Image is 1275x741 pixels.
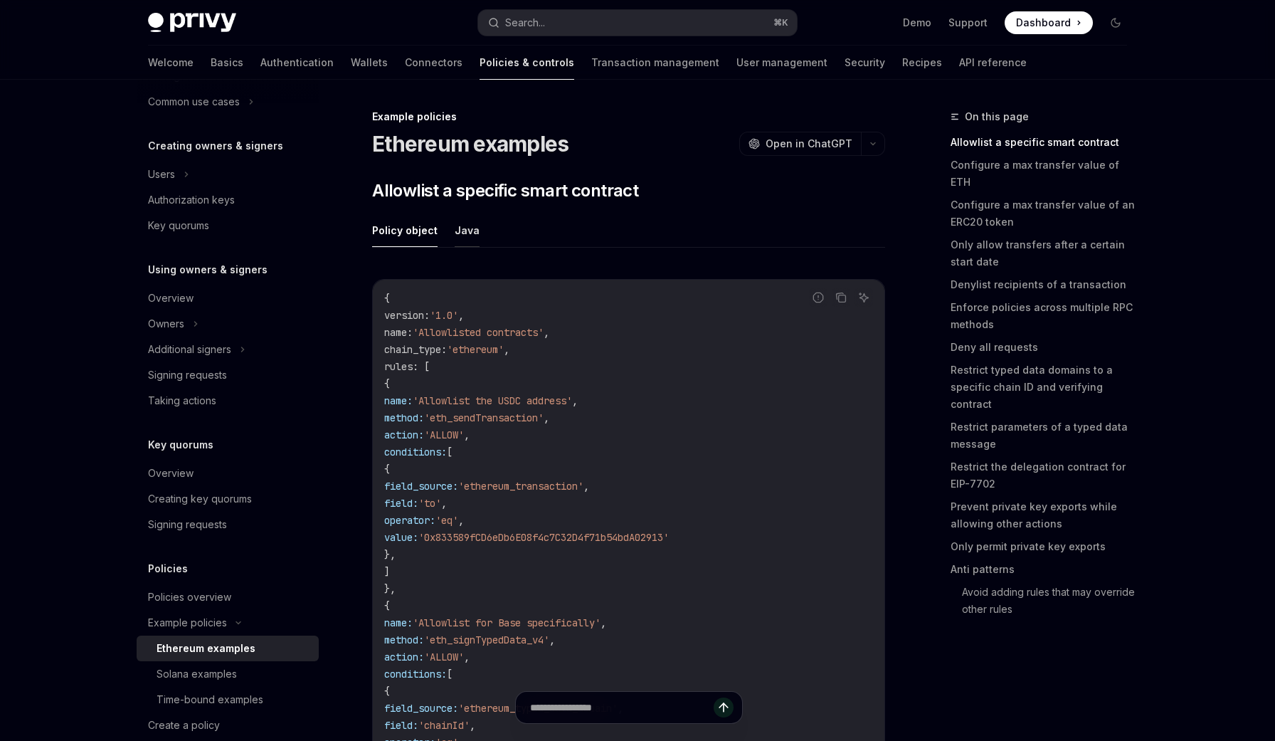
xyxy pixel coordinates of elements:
[959,46,1027,80] a: API reference
[902,46,942,80] a: Recipes
[504,343,509,356] span: ,
[148,516,227,533] div: Signing requests
[384,446,447,458] span: conditions:
[583,480,589,493] span: ,
[148,614,227,631] div: Example policies
[157,666,237,683] div: Solana examples
[413,616,601,629] span: 'Allowlist for Base specifically'
[544,411,549,424] span: ,
[148,261,268,278] h5: Using owners & signers
[384,429,424,441] span: action:
[601,616,606,629] span: ,
[384,292,390,305] span: {
[148,46,194,80] a: Welcome
[458,514,464,527] span: ,
[137,687,319,713] a: Time-bound examples
[766,137,852,151] span: Open in ChatGPT
[405,46,462,80] a: Connectors
[137,512,319,537] a: Signing requests
[441,497,447,510] span: ,
[447,668,453,680] span: [
[832,288,850,307] button: Copy the contents from the code block
[458,480,583,493] span: 'ethereum_transaction'
[951,336,1138,359] a: Deny all requests
[544,326,549,339] span: ,
[384,599,390,612] span: {
[351,46,388,80] a: Wallets
[157,691,263,708] div: Time-bound examples
[384,565,390,578] span: ]
[157,640,255,657] div: Ethereum examples
[372,179,638,202] span: Allowlist a specific smart contract
[435,514,458,527] span: 'eq'
[384,326,407,339] span: name
[413,360,430,373] span: : [
[773,17,788,28] span: ⌘ K
[549,634,555,646] span: ,
[478,10,797,36] button: Search...⌘K
[384,616,413,629] span: name:
[148,490,252,508] div: Creating key quorums
[384,531,418,544] span: value:
[137,486,319,512] a: Creating key quorums
[148,191,235,209] div: Authorization keys
[260,46,334,80] a: Authentication
[413,394,572,407] span: 'Allowlist the USDC address'
[148,166,175,183] div: Users
[714,698,734,718] button: Send message
[418,497,441,510] span: 'to'
[372,214,438,247] button: Policy object
[137,584,319,610] a: Policies overview
[424,309,430,322] span: :
[903,16,931,30] a: Demo
[137,213,319,238] a: Key quorums
[407,326,413,339] span: :
[480,46,574,80] a: Policies & controls
[384,480,458,493] span: field_source:
[148,290,194,307] div: Overview
[137,187,319,213] a: Authorization keys
[148,367,227,384] div: Signing requests
[441,343,447,356] span: :
[148,717,220,734] div: Create a policy
[464,429,470,441] span: ,
[951,535,1138,558] a: Only permit private key exports
[148,392,216,409] div: Taking actions
[384,634,424,646] span: method:
[948,16,988,30] a: Support
[148,13,236,33] img: dark logo
[148,315,184,332] div: Owners
[845,46,885,80] a: Security
[384,309,424,322] span: version
[148,341,231,358] div: Additional signers
[384,377,390,390] span: {
[148,589,231,606] div: Policies overview
[736,46,827,80] a: User management
[962,581,1138,621] a: Avoid adding rules that may override other rules
[384,668,447,680] span: conditions:
[137,661,319,687] a: Solana examples
[424,651,464,663] span: 'ALLOW'
[951,456,1138,495] a: Restrict the delegation contract for EIP-7702
[137,362,319,388] a: Signing requests
[1005,11,1093,34] a: Dashboard
[965,108,1029,125] span: On this page
[424,411,544,424] span: 'eth_sendTransaction'
[424,429,464,441] span: 'ALLOW'
[739,132,861,156] button: Open in ChatGPT
[424,634,549,646] span: 'eth_signTypedData_v4'
[1016,16,1071,30] span: Dashboard
[455,214,480,247] button: Java
[951,154,1138,194] a: Configure a max transfer value of ETH
[458,309,464,322] span: ,
[430,309,458,322] span: '1.0'
[809,288,827,307] button: Report incorrect code
[137,636,319,661] a: Ethereum examples
[951,416,1138,456] a: Restrict parameters of a typed data message
[384,343,441,356] span: chain_type
[413,326,544,339] span: 'Allowlisted contracts'
[137,388,319,414] a: Taking actions
[148,465,194,482] div: Overview
[447,343,504,356] span: 'ethereum'
[384,548,396,561] span: },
